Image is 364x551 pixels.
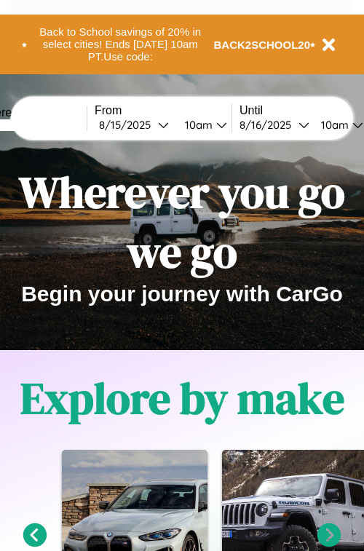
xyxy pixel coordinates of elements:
button: 10am [173,117,232,132]
div: 10am [314,118,352,132]
button: 8/15/2025 [95,117,173,132]
div: 8 / 16 / 2025 [240,118,298,132]
b: BACK2SCHOOL20 [214,39,311,51]
button: Back to School savings of 20% in select cities! Ends [DATE] 10am PT.Use code: [27,22,214,67]
label: From [95,104,232,117]
div: 8 / 15 / 2025 [99,118,158,132]
div: 10am [178,118,216,132]
h1: Explore by make [20,368,344,428]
